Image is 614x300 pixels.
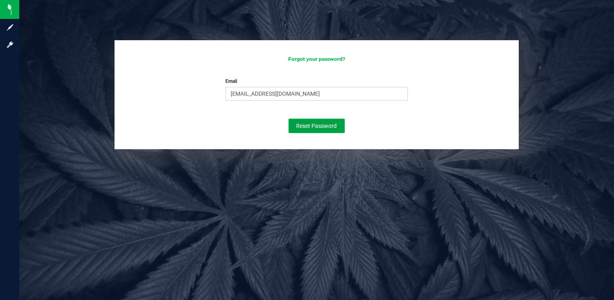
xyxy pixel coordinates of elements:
[123,56,511,62] h3: Forgot your password?
[225,87,407,101] input: Email
[289,119,345,133] button: Reset Password
[225,78,237,85] label: Email
[6,41,14,49] inline-svg: Log in
[296,123,337,129] span: Reset Password
[6,23,14,31] inline-svg: Sign up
